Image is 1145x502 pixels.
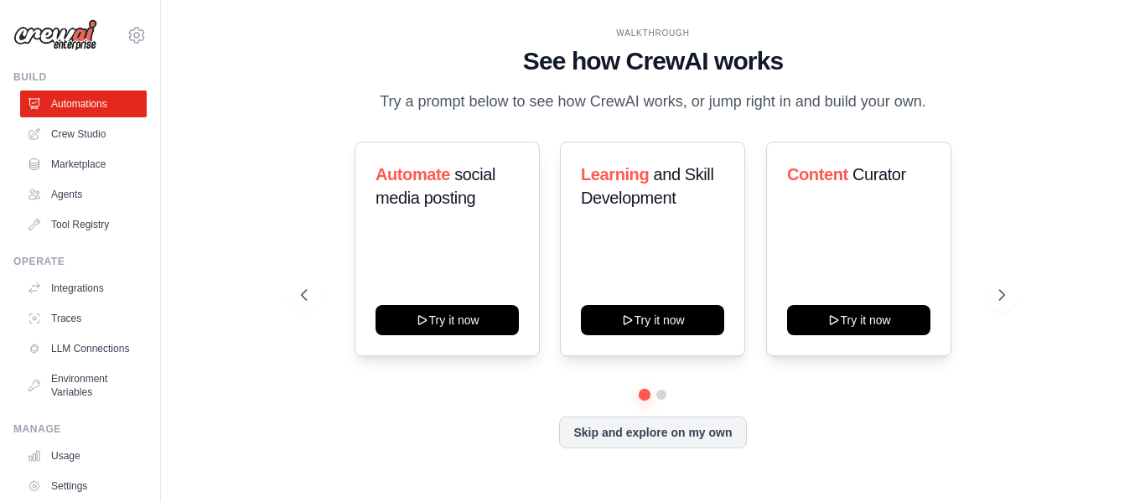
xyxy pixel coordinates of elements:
[301,46,1005,76] h1: See how CrewAI works
[787,165,848,184] span: Content
[13,255,147,268] div: Operate
[376,165,450,184] span: Automate
[20,181,147,208] a: Agents
[20,365,147,406] a: Environment Variables
[559,417,746,448] button: Skip and explore on my own
[371,90,935,114] p: Try a prompt below to see how CrewAI works, or jump right in and build your own.
[376,165,495,207] span: social media posting
[20,151,147,178] a: Marketplace
[20,275,147,302] a: Integrations
[20,121,147,147] a: Crew Studio
[581,305,724,335] button: Try it now
[376,305,519,335] button: Try it now
[20,305,147,332] a: Traces
[20,211,147,238] a: Tool Registry
[301,27,1005,39] div: WALKTHROUGH
[852,165,906,184] span: Curator
[13,19,97,51] img: Logo
[581,165,713,207] span: and Skill Development
[581,165,649,184] span: Learning
[20,91,147,117] a: Automations
[787,305,930,335] button: Try it now
[20,335,147,362] a: LLM Connections
[20,442,147,469] a: Usage
[13,422,147,436] div: Manage
[13,70,147,84] div: Build
[20,473,147,499] a: Settings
